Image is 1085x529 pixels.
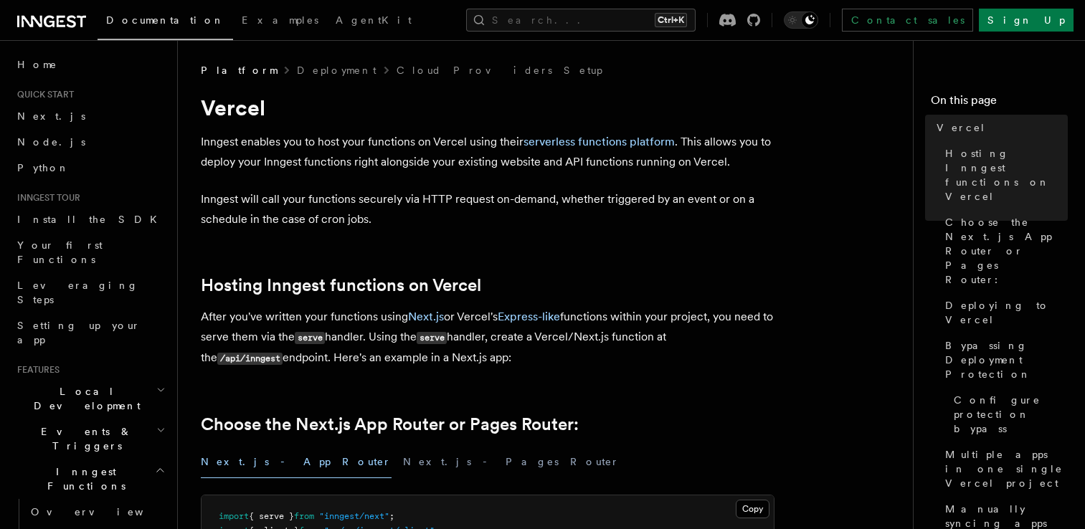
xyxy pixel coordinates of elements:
a: Setting up your app [11,313,169,353]
a: Home [11,52,169,77]
a: Examples [233,4,327,39]
span: from [294,511,314,521]
code: serve [417,332,447,344]
a: Choose the Next.js App Router or Pages Router: [201,414,579,434]
span: Multiple apps in one single Vercel project [945,447,1068,490]
a: Next.js [11,103,169,129]
a: Install the SDK [11,206,169,232]
span: Quick start [11,89,74,100]
span: ; [389,511,394,521]
h1: Vercel [201,95,774,120]
button: Copy [736,500,769,518]
span: Documentation [106,14,224,26]
button: Local Development [11,378,169,419]
p: Inngest enables you to host your functions on Vercel using their . This allows you to deploy your... [201,132,774,172]
a: Documentation [98,4,233,40]
span: Next.js [17,110,85,122]
span: Home [17,57,57,72]
a: Contact sales [842,9,973,32]
span: Inngest tour [11,192,80,204]
button: Inngest Functions [11,459,169,499]
button: Search...Ctrl+K [466,9,696,32]
span: Local Development [11,384,156,413]
span: Python [17,162,70,173]
span: Deploying to Vercel [945,298,1068,327]
code: /api/inngest [217,353,283,365]
span: Examples [242,14,318,26]
button: Next.js - App Router [201,446,392,478]
span: Node.js [17,136,85,148]
a: Vercel [931,115,1068,140]
a: Deployment [297,63,376,77]
span: Your first Functions [17,239,103,265]
a: Your first Functions [11,232,169,272]
span: Overview [31,506,179,518]
span: Configure protection bypass [954,393,1068,436]
button: Toggle dark mode [784,11,818,29]
a: Multiple apps in one single Vercel project [939,442,1068,496]
a: AgentKit [327,4,420,39]
p: After you've written your functions using or Vercel's functions within your project, you need to ... [201,307,774,368]
a: Hosting Inngest functions on Vercel [939,140,1068,209]
a: Leveraging Steps [11,272,169,313]
button: Events & Triggers [11,419,169,459]
span: import [219,511,249,521]
a: Overview [25,499,169,525]
span: "inngest/next" [319,511,389,521]
h4: On this page [931,92,1068,115]
button: Next.js - Pages Router [403,446,620,478]
a: Cloud Providers Setup [397,63,602,77]
a: Configure protection bypass [948,387,1068,442]
span: Choose the Next.js App Router or Pages Router: [945,215,1068,287]
code: serve [295,332,325,344]
a: Express-like [498,310,560,323]
span: Setting up your app [17,320,141,345]
span: Features [11,364,60,376]
a: Next.js [408,310,444,323]
span: Platform [201,63,277,77]
span: Events & Triggers [11,424,156,453]
span: Inngest Functions [11,464,155,493]
a: Choose the Next.js App Router or Pages Router: [939,209,1068,292]
span: Hosting Inngest functions on Vercel [945,146,1068,204]
a: serverless functions platform [523,135,675,148]
a: Sign Up [979,9,1074,32]
a: Bypassing Deployment Protection [939,333,1068,387]
p: Inngest will call your functions securely via HTTP request on-demand, whether triggered by an eve... [201,189,774,229]
a: Node.js [11,129,169,155]
span: Leveraging Steps [17,280,138,305]
kbd: Ctrl+K [655,13,687,27]
span: AgentKit [336,14,412,26]
a: Python [11,155,169,181]
span: Vercel [937,120,986,135]
span: Bypassing Deployment Protection [945,338,1068,381]
span: { serve } [249,511,294,521]
a: Hosting Inngest functions on Vercel [201,275,481,295]
a: Deploying to Vercel [939,292,1068,333]
span: Install the SDK [17,214,166,225]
